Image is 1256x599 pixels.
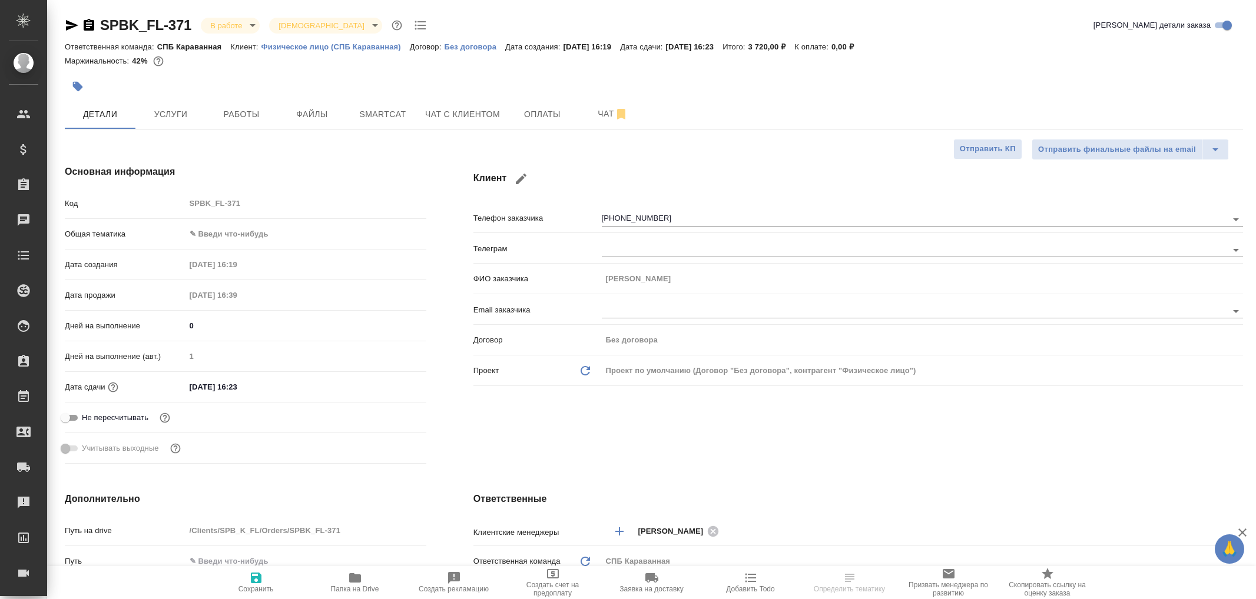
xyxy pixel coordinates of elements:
div: ✎ Введи что-нибудь [185,224,426,244]
p: Дата создания [65,259,185,271]
span: Smartcat [354,107,411,122]
p: Договор: [410,42,445,51]
span: Отправить финальные файлы на email [1038,143,1196,157]
span: Чат [585,107,641,121]
div: Проект по умолчанию (Договор "Без договора", контрагент "Физическое лицо") [602,361,1243,381]
a: SPBK_FL-371 [100,17,191,33]
input: ✎ Введи что-нибудь [185,553,426,570]
button: Включи, если не хочешь, чтобы указанная дата сдачи изменилась после переставления заказа в 'Подтв... [157,410,173,425]
p: 42% [132,56,150,65]
span: Сохранить [238,585,274,593]
span: Папка на Drive [331,585,379,593]
button: Определить тематику [800,566,899,599]
p: Ответственная команда [473,555,561,567]
div: В работе [269,18,382,34]
p: Без договора [444,42,505,51]
span: Услуги [142,107,199,122]
button: Выбери, если сб и вс нужно считать рабочими днями для выполнения заказа. [168,441,183,456]
button: Создать рекламацию [405,566,503,599]
p: 0,00 ₽ [831,42,863,51]
span: Детали [72,107,128,122]
div: split button [1032,139,1229,160]
button: Todo [412,16,429,34]
span: [PERSON_NAME] детали заказа [1093,19,1211,31]
span: Оплаты [514,107,571,122]
button: [DEMOGRAPHIC_DATA] [275,21,367,31]
button: Скопировать ссылку [82,18,96,32]
button: Добавить Todo [701,566,800,599]
div: В работе [201,18,260,34]
button: Если добавить услуги и заполнить их объемом, то дата рассчитается автоматически [105,380,121,395]
span: Работы [213,107,270,122]
span: Определить тематику [814,585,885,593]
p: Физическое лицо (СПБ Караванная) [261,42,410,51]
button: В работе [207,21,246,31]
span: Отправить КП [960,142,1016,156]
h4: Клиент [473,165,1243,193]
button: Скопировать ссылку на оценку заказа [998,566,1097,599]
button: Создать счет на предоплату [503,566,602,599]
span: Заявка на доставку [619,585,683,593]
button: Добавить менеджера [605,517,634,545]
p: Дней на выполнение [65,320,185,332]
button: Доп статусы указывают на важность/срочность заказа [389,18,405,33]
span: Создать рекламацию [419,585,489,593]
p: Проект [473,365,499,377]
p: Дней на выполнение (авт.) [65,351,185,362]
span: 🙏 [1219,537,1240,561]
p: Дата сдачи [65,381,105,393]
input: Пустое поле [185,522,426,539]
p: Путь на drive [65,525,185,537]
p: Email заказчика [473,304,602,316]
button: 1800.00 RUB; [151,54,166,69]
p: Телеграм [473,243,602,255]
span: Учитывать выходные [82,442,159,454]
p: Маржинальность: [65,56,132,65]
div: СПБ Караванная [602,551,1243,571]
span: Добавить Todo [726,585,774,593]
button: Скопировать ссылку для ЯМессенджера [65,18,79,32]
span: Скопировать ссылку на оценку заказа [1005,581,1090,597]
input: Пустое поле [602,270,1243,287]
p: Путь [65,555,185,567]
div: ✎ Введи что-нибудь [190,228,412,240]
span: Файлы [284,107,340,122]
span: Призвать менеджера по развитию [906,581,991,597]
span: [PERSON_NAME] [638,525,711,537]
button: 🙏 [1215,534,1244,564]
a: Без договора [444,41,505,51]
p: Клиент: [230,42,261,51]
svg: Отписаться [614,107,628,121]
input: Пустое поле [185,195,426,212]
p: Клиентские менеджеры [473,527,602,538]
p: [DATE] 16:19 [564,42,621,51]
button: Отправить КП [953,139,1022,159]
p: Дата создания: [505,42,563,51]
input: Пустое поле [602,331,1243,348]
input: Пустое поле [185,256,289,273]
p: [DATE] 16:23 [666,42,723,51]
a: Физическое лицо (СПБ Караванная) [261,41,410,51]
span: Не пересчитывать [82,412,148,424]
p: К оплате: [794,42,831,51]
span: Чат с клиентом [425,107,500,122]
button: Папка на Drive [306,566,405,599]
h4: Ответственные [473,492,1243,506]
h4: Основная информация [65,165,426,179]
span: Создать счет на предоплату [511,581,595,597]
p: Договор [473,334,602,346]
button: Open [1228,303,1244,320]
p: Итого: [723,42,748,51]
button: Добавить тэг [65,74,91,99]
p: Код [65,198,185,209]
p: Дата сдачи: [620,42,665,51]
button: Заявка на доставку [602,566,701,599]
button: Призвать менеджера по развитию [899,566,998,599]
p: ФИО заказчика [473,273,602,285]
p: Телефон заказчика [473,212,602,224]
p: Ответственная команда: [65,42,157,51]
p: СПБ Караванная [157,42,231,51]
input: ✎ Введи что-нибудь [185,378,289,395]
p: 3 720,00 ₽ [748,42,795,51]
button: Open [1228,211,1244,228]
